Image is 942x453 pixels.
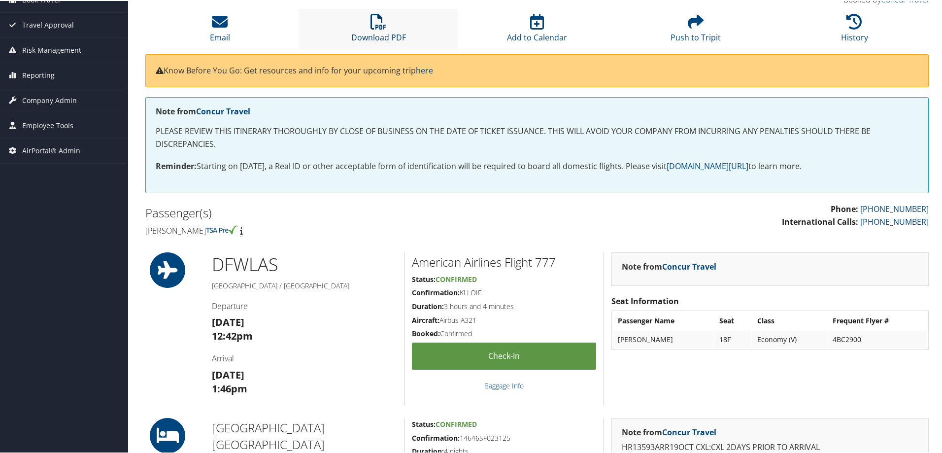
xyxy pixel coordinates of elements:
[22,87,77,112] span: Company Admin
[156,64,918,76] p: Know Before You Go: Get resources and info for your upcoming trip
[412,342,596,369] a: Check-in
[667,160,748,171] a: [DOMAIN_NAME][URL]
[212,367,244,381] strong: [DATE]
[196,105,250,116] a: Concur Travel
[662,426,716,437] a: Concur Travel
[22,62,55,87] span: Reporting
[714,311,751,329] th: Seat
[156,159,918,172] p: Starting on [DATE], a Real ID or other acceptable form of identification will be required to boar...
[412,301,444,310] strong: Duration:
[412,287,596,297] h5: KLLOIF
[412,274,436,283] strong: Status:
[831,203,858,213] strong: Phone:
[206,224,238,233] img: tsa-precheck.png
[828,330,927,348] td: 4BC2900
[212,352,397,363] h4: Arrival
[412,328,440,337] strong: Booked:
[412,301,596,311] h5: 3 hours and 4 minutes
[412,314,439,324] strong: Aircraft:
[351,18,406,42] a: Download PDF
[210,18,230,42] a: Email
[752,330,827,348] td: Economy (V)
[156,160,197,171] strong: Reminder:
[412,328,596,338] h5: Confirmed
[622,260,716,271] strong: Note from
[416,64,433,75] a: here
[156,105,250,116] strong: Note from
[22,12,74,36] span: Travel Approval
[145,204,530,220] h2: Passenger(s)
[507,18,567,42] a: Add to Calendar
[671,18,721,42] a: Push to Tripit
[662,260,716,271] a: Concur Travel
[412,287,460,296] strong: Confirmation:
[212,251,397,276] h1: DFW LAS
[860,203,929,213] a: [PHONE_NUMBER]
[622,426,716,437] strong: Note from
[22,112,73,137] span: Employee Tools
[436,274,477,283] span: Confirmed
[611,295,679,306] strong: Seat Information
[860,215,929,226] a: [PHONE_NUMBER]
[212,314,244,328] strong: [DATE]
[412,253,596,270] h2: American Airlines Flight 777
[412,418,436,428] strong: Status:
[22,37,81,62] span: Risk Management
[412,314,596,324] h5: Airbus A321
[412,432,596,442] h5: 14646SF023125
[714,330,751,348] td: 18F
[22,138,80,162] span: AirPortal® Admin
[212,381,247,394] strong: 1:46pm
[212,300,397,311] h4: Departure
[613,311,713,329] th: Passenger Name
[145,224,530,235] h4: [PERSON_NAME]
[828,311,927,329] th: Frequent Flyer #
[613,330,713,348] td: [PERSON_NAME]
[212,328,253,342] strong: 12:42pm
[436,418,477,428] span: Confirmed
[782,215,858,226] strong: International Calls:
[156,124,918,149] p: PLEASE REVIEW THIS ITINERARY THOROUGHLY BY CLOSE OF BUSINESS ON THE DATE OF TICKET ISSUANCE. THIS...
[412,432,460,442] strong: Confirmation:
[212,418,397,452] h2: [GEOGRAPHIC_DATA] [GEOGRAPHIC_DATA]
[212,280,397,290] h5: [GEOGRAPHIC_DATA] / [GEOGRAPHIC_DATA]
[484,380,524,389] a: Baggage Info
[841,18,868,42] a: History
[752,311,827,329] th: Class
